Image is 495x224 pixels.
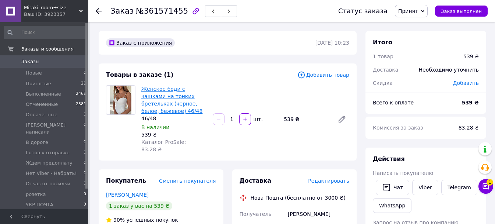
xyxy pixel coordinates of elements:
span: Комиссия за заказ [373,125,423,131]
span: 0 [84,111,86,118]
span: УКР ПОЧТА [26,201,53,208]
span: 0 [84,191,86,198]
span: Получатель [240,211,272,217]
a: Viber [412,180,438,195]
input: Поиск [4,26,87,39]
a: [PERSON_NAME] [106,192,149,198]
span: 90% [113,217,125,223]
img: Женское боди с чашками на тонких бретельках (черное, белое, бежевое) 46/48 [110,86,132,114]
span: 0 [84,70,86,76]
span: Доставка [373,67,398,73]
span: 0 [84,139,86,146]
div: Статус заказа [338,7,388,15]
div: шт. [252,116,264,123]
b: 539 ₴ [462,100,479,106]
span: Ждем предоплату [26,160,73,166]
span: В наличии [141,124,169,130]
div: 1 заказ у вас на 539 ₴ [106,201,172,210]
span: Покупатель [106,177,146,184]
span: 0 [84,160,86,166]
span: Отказ от посилки [26,180,70,187]
span: 0 [84,149,86,156]
div: 539 ₴ [281,114,332,124]
span: 0 [84,180,86,187]
span: Выполненные [26,91,61,97]
span: розетка [26,191,46,198]
button: Чат [376,180,409,195]
button: Заказ выполнен [435,6,488,17]
span: Каталог ProSale: 83.28 ₴ [141,139,186,152]
span: №361571455 [136,7,188,15]
div: Нова Пошта (бесплатно от 3000 ₴) [249,194,347,201]
span: Заказы и сообщения [21,46,74,52]
span: Доставка [240,177,272,184]
a: Женское боди с чашками на тонких бретельках (черное, белое, бежевое) 46/48 [141,86,202,114]
span: В дороге [26,139,48,146]
span: Всего к оплате [373,100,414,106]
a: WhatsApp [373,198,411,213]
time: [DATE] 10:23 [315,40,349,46]
span: Сменить покупателя [159,178,216,184]
span: Принят [398,8,418,14]
a: Telegram [441,180,477,195]
span: 83.28 ₴ [459,125,479,131]
div: успешных покупок [106,216,178,224]
div: 539 ₴ [141,131,207,138]
span: Действия [373,155,405,162]
button: Чат с покупателем1 [478,179,493,194]
a: Редактировать [335,112,349,127]
div: [PERSON_NAME] [286,207,351,221]
div: Вернуться назад [96,7,102,15]
div: Заказ с приложения [106,38,175,47]
span: 1 [487,179,493,186]
span: Заказы [21,58,39,65]
span: Mitaki_room+size [24,4,79,11]
span: Добавить товар [297,71,349,79]
span: Новые [26,70,42,76]
span: 0 [84,122,86,135]
span: 2468 [76,91,86,97]
span: 1 товар [373,54,393,59]
span: [PERSON_NAME] написали [26,122,84,135]
span: Принятые [26,80,51,87]
span: 2581 [76,101,86,108]
span: 21 [81,80,86,87]
div: 539 ₴ [463,53,479,60]
span: Итого [373,39,392,46]
span: Оплаченные [26,111,57,118]
span: Отмененные [26,101,58,108]
span: Написать покупателю [373,170,433,176]
span: Скидка [373,80,393,86]
span: Добавить [453,80,479,86]
span: Товары в заказе (1) [106,71,173,78]
span: Заказ выполнен [441,8,482,14]
span: Редактировать [308,178,349,184]
div: Ваш ID: 3923357 [24,11,88,18]
span: 0 [84,170,86,177]
div: 46/48 [141,115,207,122]
span: Заказ [110,7,134,15]
div: Необходимо уточнить [414,62,483,78]
span: Нет Viber - Набрать! [26,170,77,177]
span: 0 [84,201,86,208]
span: Готов к отправке [26,149,70,156]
